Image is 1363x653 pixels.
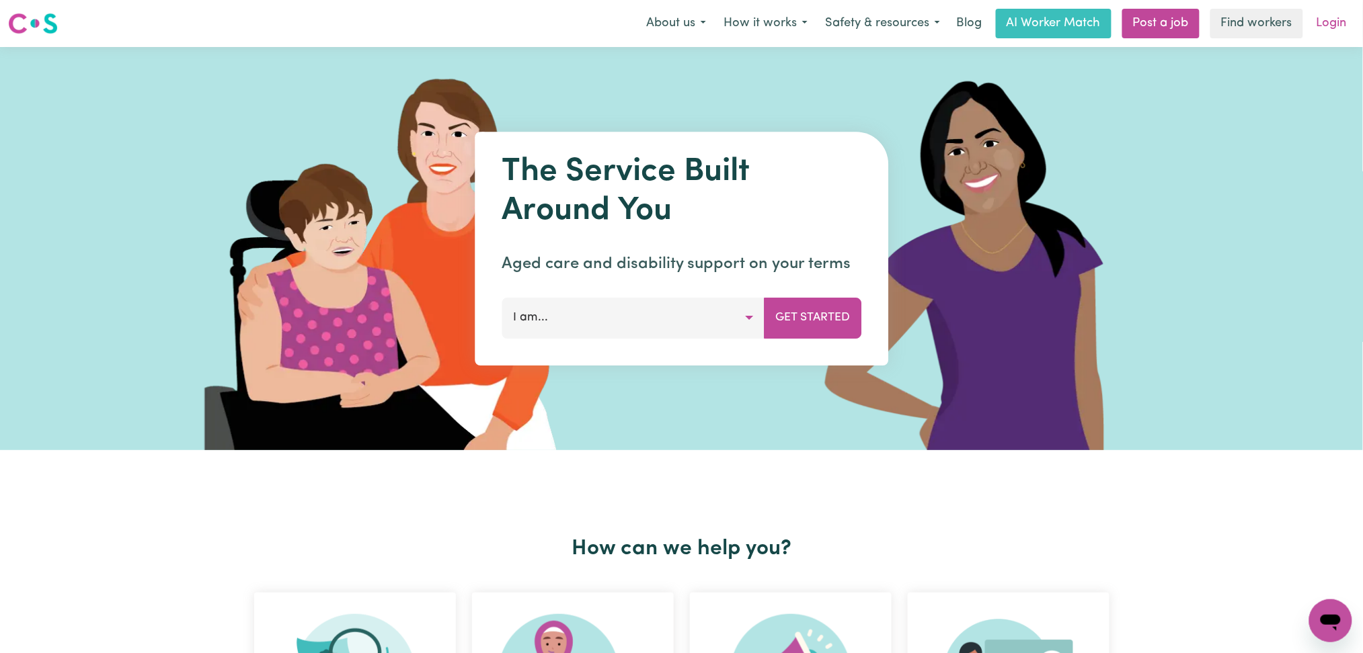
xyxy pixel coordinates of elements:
a: Find workers [1210,9,1303,38]
button: I am... [502,298,765,338]
img: Careseekers logo [8,11,58,36]
p: Aged care and disability support on your terms [502,252,861,276]
a: Login [1309,9,1355,38]
a: Careseekers logo [8,8,58,39]
h1: The Service Built Around You [502,153,861,230]
a: Blog [949,9,990,38]
a: AI Worker Match [996,9,1112,38]
button: Safety & resources [816,9,949,38]
button: About us [637,9,715,38]
button: Get Started [764,298,861,338]
a: Post a job [1122,9,1200,38]
iframe: Button to launch messaging window [1309,599,1352,642]
button: How it works [715,9,816,38]
h2: How can we help you? [246,536,1118,562]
